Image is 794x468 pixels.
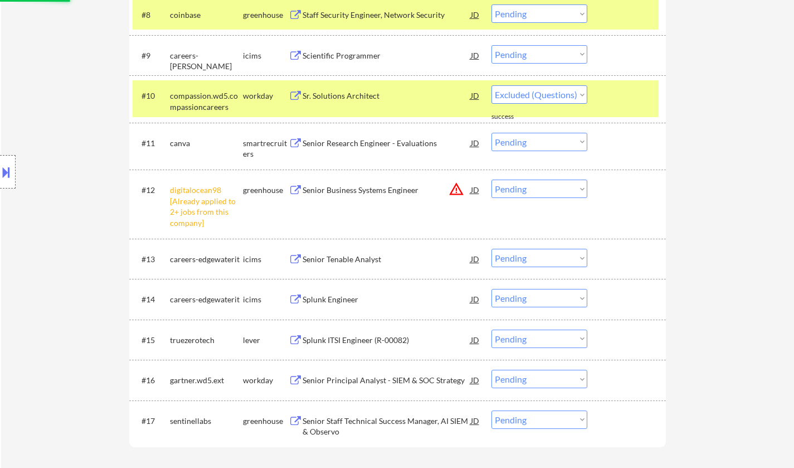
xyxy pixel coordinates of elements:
div: JD [470,133,481,153]
div: workday [243,375,289,386]
div: #15 [142,335,161,346]
div: JD [470,370,481,390]
div: Splunk ITSI Engineer (R-00082) [303,335,471,346]
div: JD [470,289,481,309]
div: digitalocean98 [Already applied to 2+ jobs from this company] [170,185,243,228]
div: Senior Business Systems Engineer [303,185,471,196]
div: success [491,112,536,122]
div: #14 [142,294,161,305]
div: JD [470,180,481,200]
div: Senior Research Engineer - Evaluations [303,138,471,149]
div: icims [243,294,289,305]
div: Splunk Engineer [303,294,471,305]
div: icims [243,254,289,265]
div: Sr. Solutions Architect [303,90,471,102]
div: sentinellabs [170,416,243,427]
button: warning_amber [449,181,464,197]
div: careers-[PERSON_NAME] [170,50,243,72]
div: Senior Staff Technical Success Manager, AI SIEM & Observo [303,416,471,437]
div: compassion.wd5.compassioncareers [170,90,243,112]
div: coinbase [170,9,243,21]
div: icims [243,50,289,61]
div: truezerotech [170,335,243,346]
div: canva [170,138,243,149]
div: JD [470,249,481,269]
div: Staff Security Engineer, Network Security [303,9,471,21]
div: Scientific Programmer [303,50,471,61]
div: #17 [142,416,161,427]
div: greenhouse [243,185,289,196]
div: #16 [142,375,161,386]
div: JD [470,411,481,431]
div: smartrecruiters [243,138,289,160]
div: Senior Tenable Analyst [303,254,471,265]
div: gartner.wd5.ext [170,375,243,386]
div: careers-edgewaterit [170,254,243,265]
div: Senior Principal Analyst - SIEM & SOC Strategy [303,375,471,386]
div: workday [243,90,289,102]
div: greenhouse [243,9,289,21]
div: JD [470,4,481,25]
div: JD [470,45,481,65]
div: #9 [142,50,161,61]
div: JD [470,85,481,105]
div: #8 [142,9,161,21]
div: careers-edgewaterit [170,294,243,305]
div: lever [243,335,289,346]
div: JD [470,330,481,350]
div: greenhouse [243,416,289,427]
